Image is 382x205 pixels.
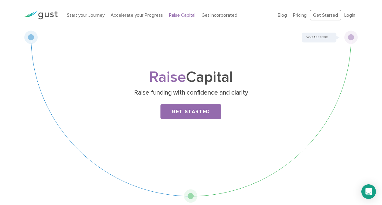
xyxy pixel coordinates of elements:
img: Gust Logo [24,11,58,19]
a: Blog [278,12,287,18]
a: Raise Capital [169,12,195,18]
h1: Capital [71,70,311,84]
a: Start your Journey [67,12,105,18]
p: Raise funding with confidence and clarity [73,89,309,97]
a: Accelerate your Progress [111,12,163,18]
a: Get Incorporated [201,12,237,18]
a: Get Started [310,10,341,21]
a: Pricing [293,12,307,18]
div: Open Intercom Messenger [361,184,376,199]
a: Login [344,12,355,18]
span: Raise [149,68,186,86]
a: Get Started [160,104,221,119]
